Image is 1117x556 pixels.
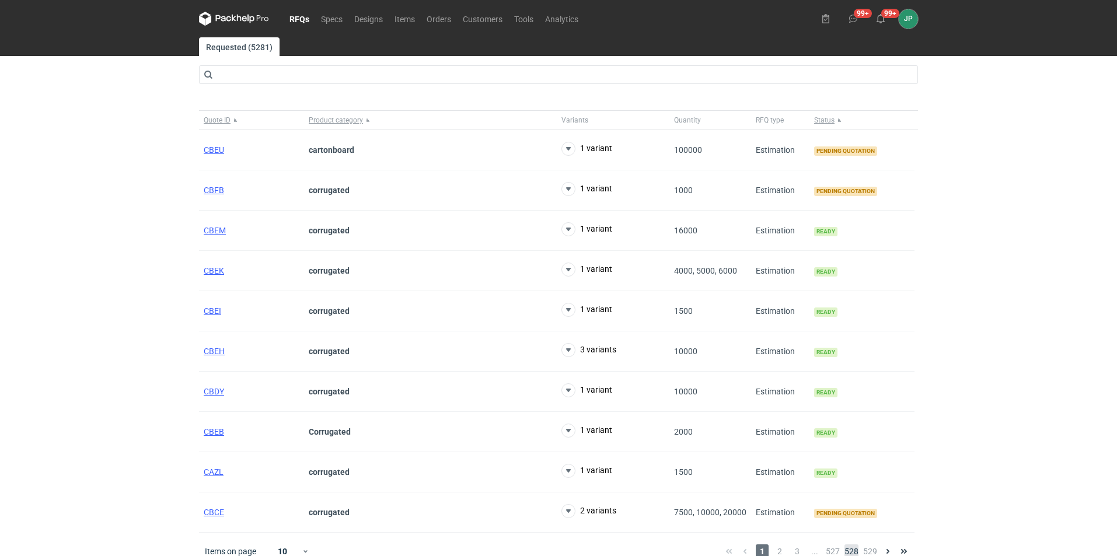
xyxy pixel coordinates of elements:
span: Ready [814,468,837,478]
svg: Packhelp Pro [199,12,269,26]
div: Estimation [751,211,809,251]
button: 1 variant [561,222,612,236]
span: 16000 [674,226,697,235]
div: Estimation [751,130,809,170]
button: 99+ [844,9,863,28]
button: 1 variant [561,182,612,196]
span: Ready [814,307,837,317]
button: 1 variant [561,424,612,438]
a: RFQs [284,12,315,26]
a: CBEI [204,306,221,316]
div: Estimation [751,372,809,412]
a: Analytics [539,12,584,26]
a: Designs [348,12,389,26]
button: Product category [304,111,557,130]
div: Estimation [751,412,809,452]
span: 1000 [674,186,693,195]
strong: corrugated [309,467,350,477]
strong: Corrugated [309,427,351,436]
a: CBDY [204,387,224,396]
span: Pending quotation [814,187,877,196]
a: CAZL [204,467,224,477]
strong: corrugated [309,387,350,396]
span: Ready [814,428,837,438]
span: Status [814,116,835,125]
a: CBEH [204,347,225,356]
button: 1 variant [561,464,612,478]
a: Specs [315,12,348,26]
strong: corrugated [309,226,350,235]
a: Orders [421,12,457,26]
span: Ready [814,267,837,277]
span: 1500 [674,306,693,316]
span: 1500 [674,467,693,477]
strong: corrugated [309,306,350,316]
div: Estimation [751,452,809,492]
span: RFQ type [756,116,784,125]
button: JP [899,9,918,29]
span: Product category [309,116,363,125]
span: 2000 [674,427,693,436]
button: 1 variant [561,263,612,277]
span: Ready [814,388,837,397]
a: CBEM [204,226,226,235]
div: Estimation [751,170,809,211]
a: CBEU [204,145,224,155]
strong: corrugated [309,347,350,356]
span: 10000 [674,387,697,396]
a: CBEK [204,266,224,275]
a: Tools [508,12,539,26]
button: 1 variant [561,303,612,317]
span: Ready [814,227,837,236]
strong: corrugated [309,186,350,195]
span: Pending quotation [814,146,877,156]
button: 99+ [871,9,890,28]
span: Quantity [674,116,701,125]
span: Quote ID [204,116,231,125]
span: Ready [814,348,837,357]
div: Estimation [751,492,809,533]
div: Estimation [751,331,809,372]
a: CBCE [204,508,224,517]
a: CBEB [204,427,224,436]
span: 7500, 10000, 20000 [674,508,746,517]
button: 1 variant [561,383,612,397]
div: Estimation [751,251,809,291]
div: Estimation [751,291,809,331]
span: Variants [561,116,588,125]
span: Pending quotation [814,509,877,518]
button: 2 variants [561,504,616,518]
button: Quote ID [199,111,304,130]
span: 100000 [674,145,702,155]
a: Customers [457,12,508,26]
div: Justyna Powała [899,9,918,29]
a: CBFB [204,186,224,195]
a: Items [389,12,421,26]
span: 4000, 5000, 6000 [674,266,737,275]
button: Status [809,111,914,130]
span: 10000 [674,347,697,356]
a: Requested (5281) [199,37,280,56]
button: 1 variant [561,142,612,156]
strong: corrugated [309,266,350,275]
strong: corrugated [309,508,350,517]
strong: cartonboard [309,145,354,155]
button: 3 variants [561,343,616,357]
